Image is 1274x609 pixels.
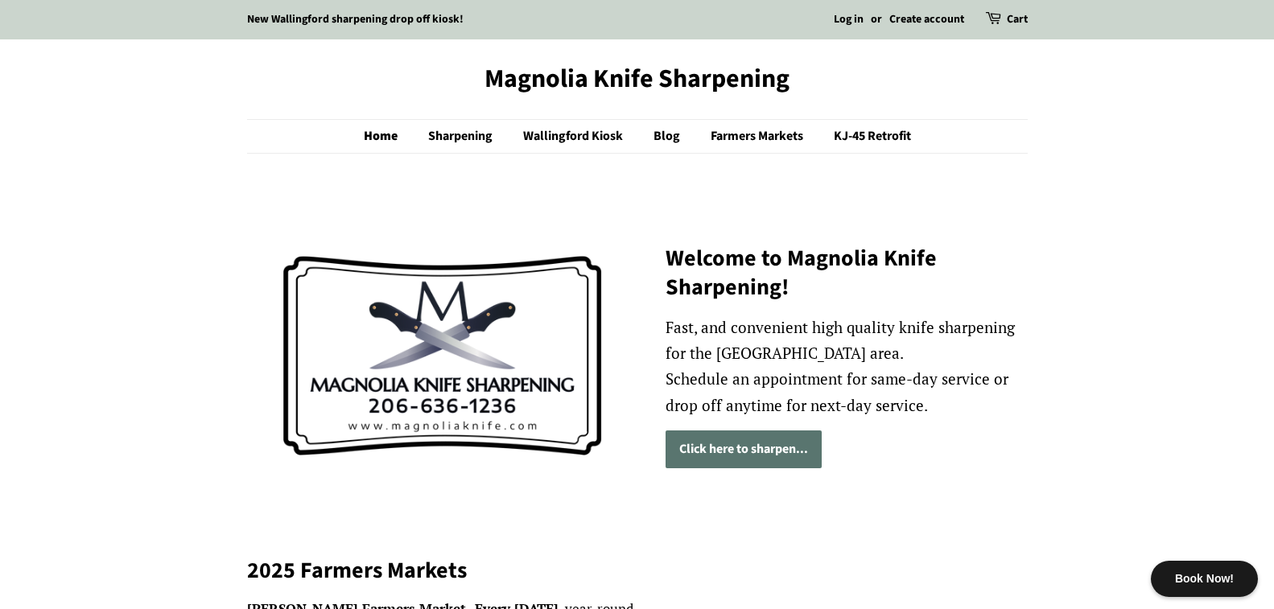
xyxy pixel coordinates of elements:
a: Click here to sharpen... [666,430,822,468]
a: Blog [641,120,696,153]
a: Log in [834,11,864,27]
p: Fast, and convenient high quality knife sharpening for the [GEOGRAPHIC_DATA] area. Schedule an ap... [666,315,1028,418]
h2: Welcome to Magnolia Knife Sharpening! [666,244,1028,302]
h2: 2025 Farmers Markets [247,556,1028,585]
a: Farmers Markets [699,120,819,153]
div: Book Now! [1151,561,1258,597]
li: or [871,10,882,30]
a: Cart [1007,10,1028,30]
a: Wallingford Kiosk [511,120,639,153]
a: Sharpening [416,120,509,153]
a: Magnolia Knife Sharpening [247,64,1028,94]
a: Create account [889,11,964,27]
a: KJ-45 Retrofit [822,120,911,153]
a: New Wallingford sharpening drop off kiosk! [247,11,464,27]
a: Home [364,120,414,153]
